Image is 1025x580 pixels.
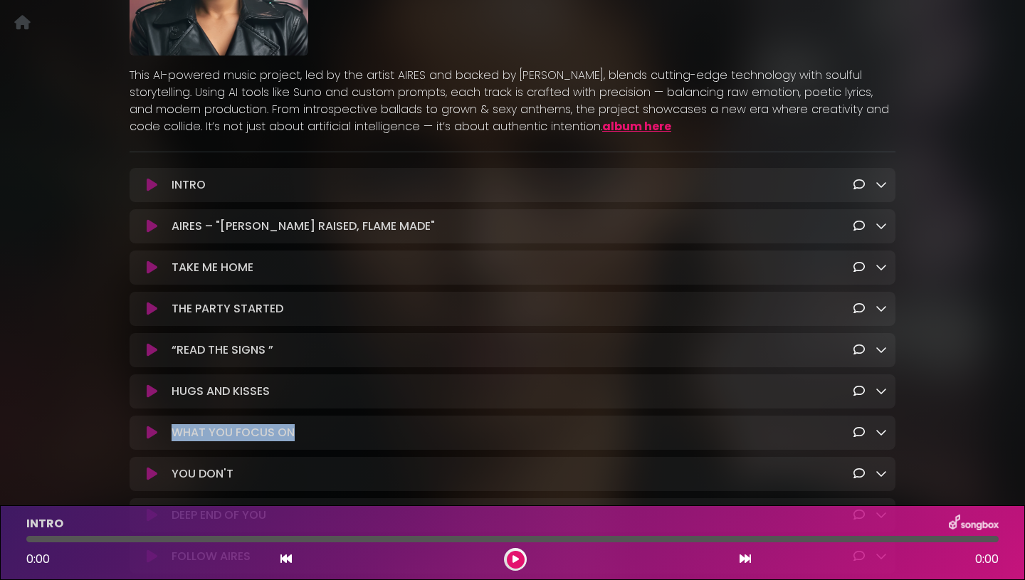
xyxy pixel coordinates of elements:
[172,383,270,400] p: HUGS AND KISSES
[172,259,253,276] p: TAKE ME HOME
[172,176,206,194] p: INTRO
[26,551,50,567] span: 0:00
[949,515,999,533] img: songbox-logo-white.png
[172,300,283,317] p: THE PARTY STARTED
[975,551,999,568] span: 0:00
[172,424,295,441] p: WHAT YOU FOCUS ON
[172,218,435,235] p: AIRES – "[PERSON_NAME] RAISED, FLAME MADE"
[172,465,233,483] p: YOU DON'T
[602,118,671,135] a: album here
[130,67,895,135] p: This AI-powered music project, led by the artist AIRES and backed by [PERSON_NAME], blends cuttin...
[172,342,273,359] p: “READ THE SIGNS ”
[26,515,63,532] p: INTRO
